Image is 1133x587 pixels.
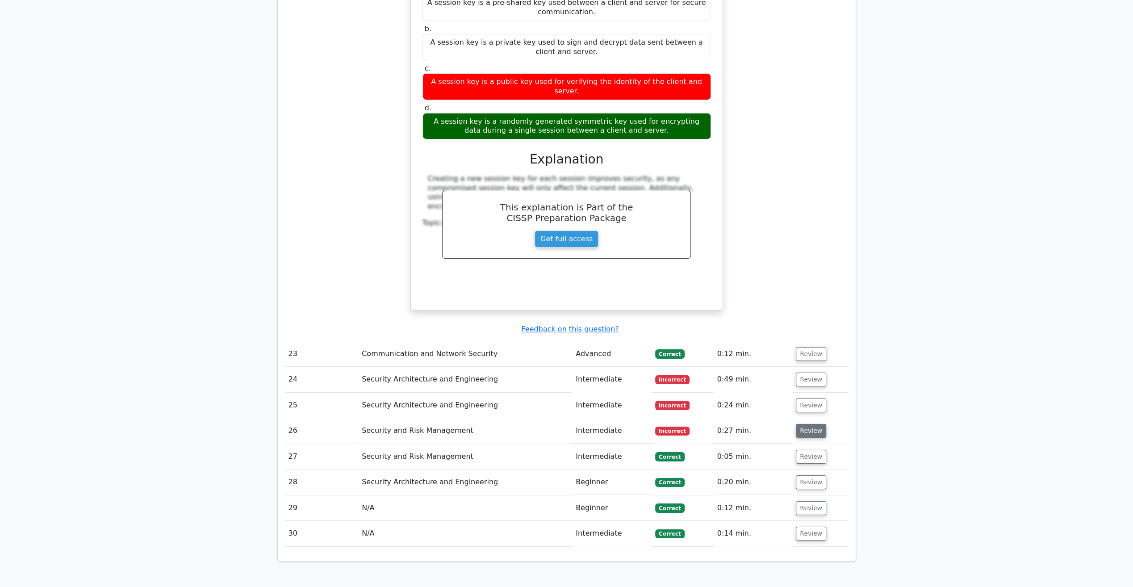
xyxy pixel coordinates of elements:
td: 28 [285,470,359,495]
td: 0:24 min. [714,393,793,418]
td: 24 [285,367,359,392]
span: Correct [655,452,684,461]
td: 23 [285,341,359,367]
td: Security and Risk Management [358,418,572,444]
td: 0:14 min. [714,521,793,546]
td: Intermediate [572,418,652,444]
button: Review [796,398,826,412]
td: Beginner [572,470,652,495]
td: 30 [285,521,359,546]
span: Incorrect [655,427,690,436]
td: N/A [358,495,572,521]
td: 0:49 min. [714,367,793,392]
td: Security Architecture and Engineering [358,367,572,392]
button: Review [796,501,826,515]
td: N/A [358,521,572,546]
span: Correct [655,529,684,538]
button: Review [796,347,826,361]
a: Feedback on this question? [521,325,619,333]
span: Correct [655,503,684,512]
button: Review [796,475,826,489]
td: Advanced [572,341,652,367]
td: 29 [285,495,359,521]
button: Review [796,373,826,386]
td: 0:27 min. [714,418,793,444]
button: Review [796,527,826,541]
div: Creating a new session key for each session improves security, as any compromised session key wil... [428,174,706,211]
h3: Explanation [428,152,706,167]
td: Communication and Network Security [358,341,572,367]
td: 0:05 min. [714,444,793,470]
td: 27 [285,444,359,470]
button: Review [796,424,826,438]
span: Correct [655,349,684,358]
td: Security Architecture and Engineering [358,470,572,495]
td: 26 [285,418,359,444]
td: 0:12 min. [714,495,793,521]
td: 0:20 min. [714,470,793,495]
td: Beginner [572,495,652,521]
td: Intermediate [572,521,652,546]
span: d. [425,104,431,112]
span: Incorrect [655,401,690,410]
td: Security Architecture and Engineering [358,393,572,418]
button: Review [796,450,826,464]
td: Security and Risk Management [358,444,572,470]
td: 25 [285,393,359,418]
span: Incorrect [655,375,690,384]
td: Intermediate [572,393,652,418]
td: Intermediate [572,444,652,470]
div: A session key is a public key used for verifying the identity of the client and server. [422,73,711,100]
a: Get full access [535,231,598,247]
span: Correct [655,478,684,487]
div: Topic: [422,218,711,228]
td: 0:12 min. [714,341,793,367]
div: A session key is a randomly generated symmetric key used for encrypting data during a single sess... [422,113,711,140]
span: c. [425,64,431,72]
span: b. [425,25,431,33]
td: Intermediate [572,367,652,392]
div: A session key is a private key used to sign and decrypt data sent between a client and server. [422,34,711,61]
